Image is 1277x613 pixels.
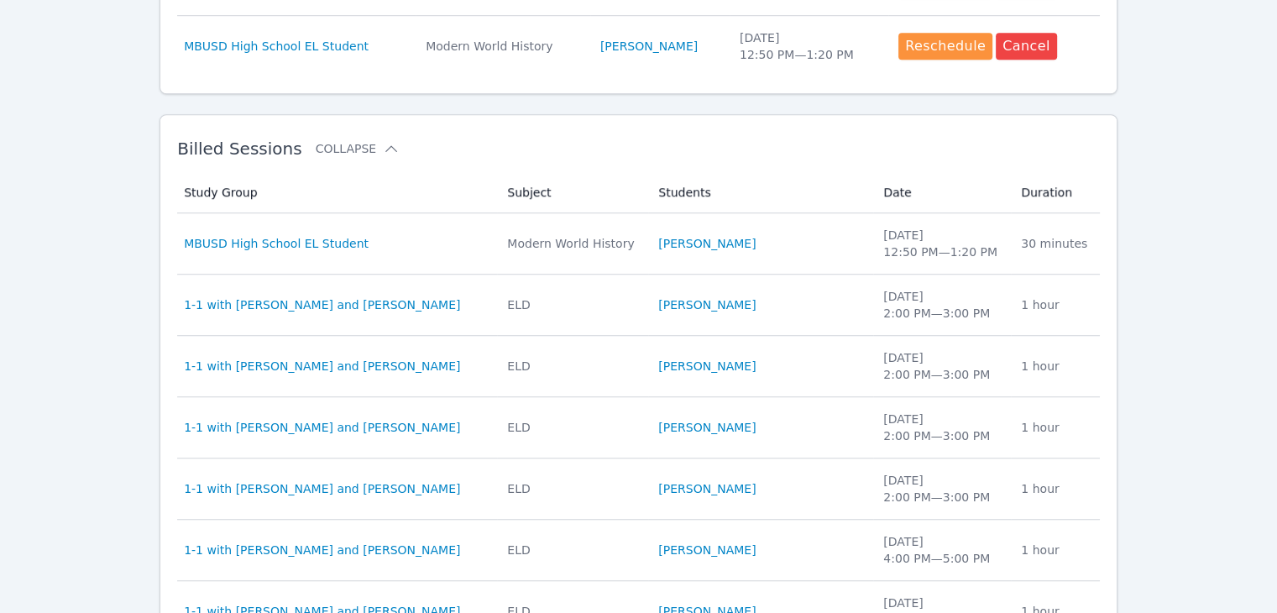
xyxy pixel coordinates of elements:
tr: 1-1 with [PERSON_NAME] and [PERSON_NAME]ELD[PERSON_NAME][DATE]2:00 PM—3:00 PM1 hour [177,336,1100,397]
div: [DATE] 2:00 PM — 3:00 PM [883,349,1001,383]
a: [PERSON_NAME] [600,38,698,55]
th: Students [648,172,873,213]
button: Collapse [316,140,400,157]
button: Reschedule [898,33,992,60]
div: [DATE] 2:00 PM — 3:00 PM [883,472,1001,506]
th: Subject [497,172,648,213]
div: [DATE] 12:50 PM — 1:20 PM [740,29,878,63]
div: 30 minutes [1021,235,1090,252]
th: Study Group [177,172,497,213]
a: 1-1 with [PERSON_NAME] and [PERSON_NAME] [184,358,460,375]
a: MBUSD High School EL Student [184,235,369,252]
tr: 1-1 with [PERSON_NAME] and [PERSON_NAME]ELD[PERSON_NAME][DATE]2:00 PM—3:00 PM1 hour [177,275,1100,336]
tr: MBUSD High School EL StudentModern World History[PERSON_NAME][DATE]12:50 PM—1:20 PM30 minutes [177,213,1100,275]
div: ELD [507,358,638,375]
a: 1-1 with [PERSON_NAME] and [PERSON_NAME] [184,296,460,313]
div: Modern World History [426,38,580,55]
div: [DATE] 2:00 PM — 3:00 PM [883,288,1001,322]
a: [PERSON_NAME] [658,419,756,436]
a: 1-1 with [PERSON_NAME] and [PERSON_NAME] [184,542,460,558]
div: 1 hour [1021,542,1090,558]
a: [PERSON_NAME] [658,296,756,313]
tr: MBUSD High School EL StudentModern World History[PERSON_NAME][DATE]12:50 PM—1:20 PMRescheduleCancel [177,16,1100,76]
a: MBUSD High School EL Student [184,38,369,55]
a: [PERSON_NAME] [658,480,756,497]
div: Modern World History [507,235,638,252]
div: ELD [507,480,638,497]
tr: 1-1 with [PERSON_NAME] and [PERSON_NAME]ELD[PERSON_NAME][DATE]2:00 PM—3:00 PM1 hour [177,458,1100,520]
span: Billed Sessions [177,139,301,159]
div: 1 hour [1021,480,1090,497]
th: Date [873,172,1011,213]
a: [PERSON_NAME] [658,542,756,558]
div: [DATE] 12:50 PM — 1:20 PM [883,227,1001,260]
tr: 1-1 with [PERSON_NAME] and [PERSON_NAME]ELD[PERSON_NAME][DATE]4:00 PM—5:00 PM1 hour [177,520,1100,581]
a: [PERSON_NAME] [658,358,756,375]
a: 1-1 with [PERSON_NAME] and [PERSON_NAME] [184,419,460,436]
tr: 1-1 with [PERSON_NAME] and [PERSON_NAME]ELD[PERSON_NAME][DATE]2:00 PM—3:00 PM1 hour [177,397,1100,458]
div: ELD [507,542,638,558]
a: [PERSON_NAME] [658,235,756,252]
div: ELD [507,296,638,313]
div: [DATE] 2:00 PM — 3:00 PM [883,411,1001,444]
div: 1 hour [1021,358,1090,375]
a: 1-1 with [PERSON_NAME] and [PERSON_NAME] [184,480,460,497]
div: 1 hour [1021,419,1090,436]
div: ELD [507,419,638,436]
th: Duration [1011,172,1100,213]
div: [DATE] 4:00 PM — 5:00 PM [883,533,1001,567]
button: Cancel [996,33,1057,60]
div: 1 hour [1021,296,1090,313]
